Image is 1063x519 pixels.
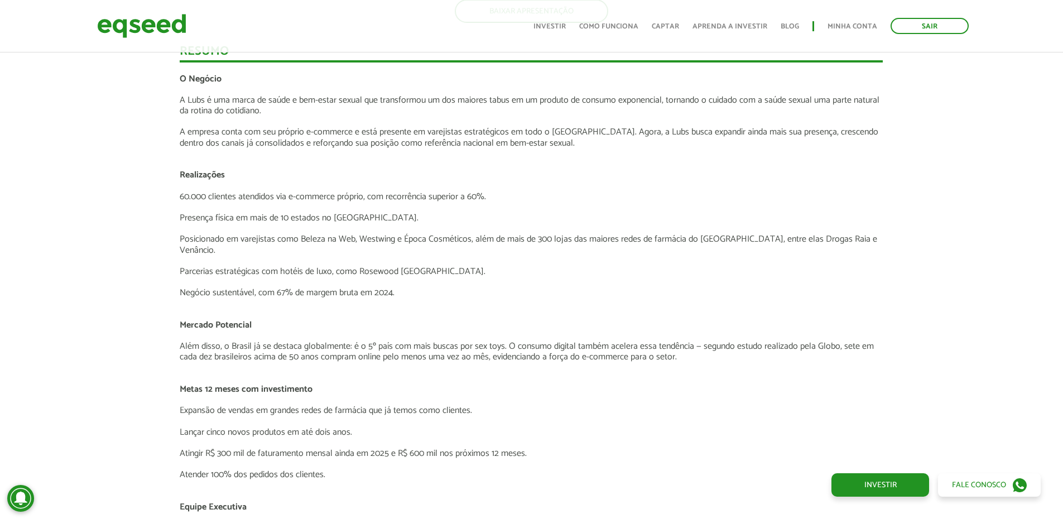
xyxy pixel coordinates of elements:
[180,427,883,438] p: Lançar cinco novos produtos em até dois anos.
[180,234,883,255] p: Posicionado em varejistas como Beleza na Web, Westwing e Época Cosméticos, além de mais de 300 lo...
[180,287,883,298] p: Negócio sustentável, com 67% de margem bruta em 2024.
[180,341,883,362] p: Além disso, o Brasil já se destaca globalmente: é o 5º país com mais buscas por sex toys. O consu...
[180,448,883,459] p: Atingir R$ 300 mil de faturamento mensal ainda em 2025 e R$ 600 mil nos próximos 12 meses.
[180,469,883,480] p: Atender 100% dos pedidos dos clientes.
[579,23,638,30] a: Como funciona
[180,45,883,63] div: Resumo
[97,11,186,41] img: EqSeed
[180,382,312,397] strong: Metas 12 meses com investimento
[180,167,225,182] strong: Realizações
[180,191,883,202] p: 60.000 clientes atendidos via e-commerce próprio, com recorrência superior a 60%.
[891,18,969,34] a: Sair
[180,127,883,148] p: A empresa conta com seu próprio e-commerce e está presente em varejistas estratégicos em todo o [...
[828,23,877,30] a: Minha conta
[533,23,566,30] a: Investir
[938,473,1041,497] a: Fale conosco
[180,95,883,116] p: A Lubs é uma marca de saúde e bem-estar sexual que transformou um dos maiores tabus em um produto...
[180,499,247,515] strong: Equipe Executiva
[781,23,799,30] a: Blog
[180,405,883,416] p: Expansão de vendas em grandes redes de farmácia que já temos como clientes.
[652,23,679,30] a: Captar
[180,266,883,277] p: Parcerias estratégicas com hotéis de luxo, como Rosewood [GEOGRAPHIC_DATA].
[180,71,222,86] strong: O Negócio
[692,23,767,30] a: Aprenda a investir
[180,213,883,223] p: Presença física em mais de 10 estados no [GEOGRAPHIC_DATA].
[180,318,252,333] strong: Mercado Potencial
[831,473,929,497] a: Investir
